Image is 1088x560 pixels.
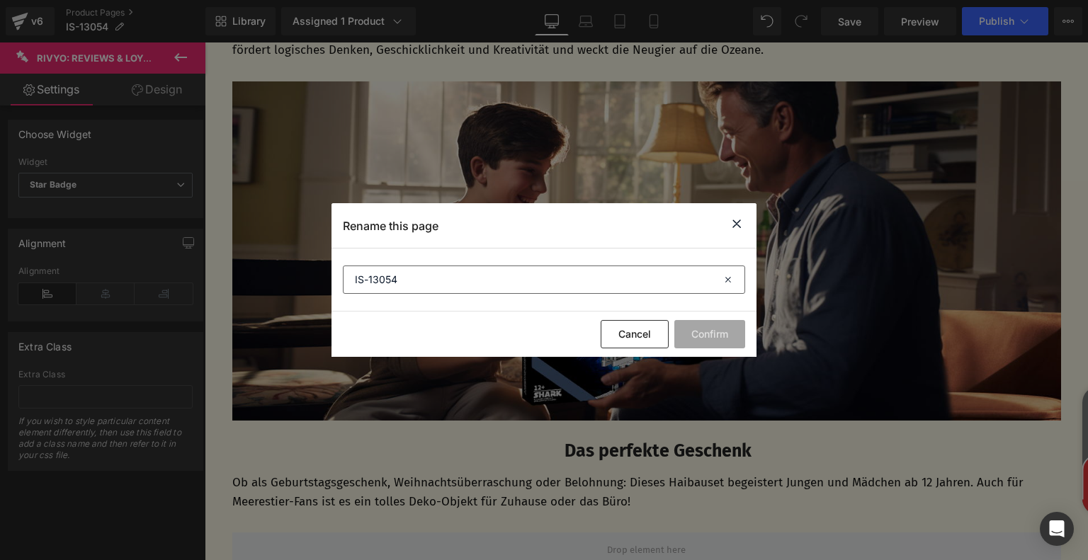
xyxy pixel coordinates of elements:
[601,320,669,348] button: Cancel
[28,430,856,469] p: Ob als Geburtstagsgeschenk, Weihnachtsüberraschung oder Belohnung: Dieses Haibauset begeistert Ju...
[343,219,438,233] p: Rename this page
[1040,512,1074,546] div: Open Intercom Messenger
[674,320,745,348] button: Confirm
[360,398,547,419] b: Das perfekte Geschenk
